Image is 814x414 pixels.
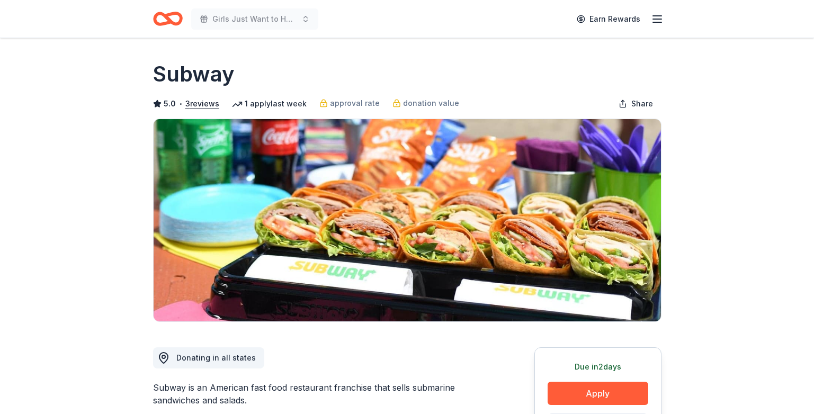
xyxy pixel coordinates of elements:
[319,97,380,110] a: approval rate
[153,59,235,89] h1: Subway
[191,8,318,30] button: Girls Just Want to Have Fun
[610,93,661,114] button: Share
[232,97,307,110] div: 1 apply last week
[392,97,459,110] a: donation value
[548,361,648,373] div: Due in 2 days
[330,97,380,110] span: approval rate
[548,382,648,405] button: Apply
[176,353,256,362] span: Donating in all states
[212,13,297,25] span: Girls Just Want to Have Fun
[403,97,459,110] span: donation value
[185,97,219,110] button: 3reviews
[153,381,484,407] div: Subway is an American fast food restaurant franchise that sells submarine sandwiches and salads.
[631,97,653,110] span: Share
[570,10,647,29] a: Earn Rewards
[178,100,182,108] span: •
[154,119,661,321] img: Image for Subway
[164,97,176,110] span: 5.0
[153,6,183,31] a: Home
